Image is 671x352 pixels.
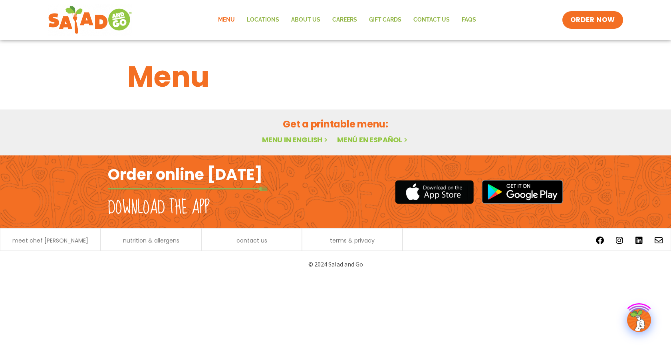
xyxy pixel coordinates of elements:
a: Menu [212,11,241,29]
h2: Get a printable menu: [127,117,544,131]
a: Careers [326,11,363,29]
h2: Download the app [108,197,210,219]
a: contact us [236,238,267,243]
p: © 2024 Salad and Go [112,259,559,270]
img: fork [108,187,268,191]
span: ORDER NOW [570,15,615,25]
img: google_play [482,180,563,204]
a: ORDER NOW [562,11,623,29]
a: nutrition & allergens [123,238,179,243]
a: GIFT CARDS [363,11,407,29]
h2: Order online [DATE] [108,165,262,184]
a: About Us [285,11,326,29]
img: appstore [395,179,474,205]
nav: Menu [212,11,482,29]
a: Contact Us [407,11,456,29]
a: FAQs [456,11,482,29]
a: terms & privacy [330,238,375,243]
a: Menú en español [337,135,409,145]
a: Menu in English [262,135,329,145]
a: Locations [241,11,285,29]
img: new-SAG-logo-768×292 [48,4,132,36]
h1: Menu [127,55,544,98]
a: meet chef [PERSON_NAME] [12,238,88,243]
